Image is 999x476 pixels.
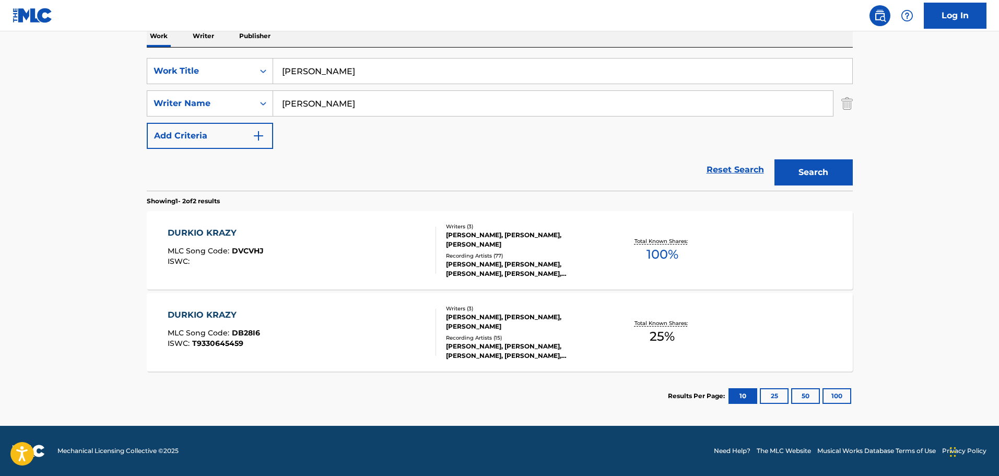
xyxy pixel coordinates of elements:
[791,388,820,404] button: 50
[647,245,678,264] span: 100 %
[841,90,853,117] img: Delete Criterion
[168,309,260,321] div: DURKIO KRAZY
[714,446,750,456] a: Need Help?
[942,446,986,456] a: Privacy Policy
[817,446,936,456] a: Musical Works Database Terms of Use
[252,130,265,142] img: 9d2ae6d4665cec9f34b9.svg
[446,342,604,361] div: [PERSON_NAME], [PERSON_NAME], [PERSON_NAME], [PERSON_NAME], [PERSON_NAME]
[446,312,604,331] div: [PERSON_NAME], [PERSON_NAME], [PERSON_NAME]
[147,211,853,289] a: DURKIO KRAZYMLC Song Code:DVCVHJISWC:Writers (3)[PERSON_NAME], [PERSON_NAME], [PERSON_NAME]Record...
[774,159,853,185] button: Search
[634,319,690,327] p: Total Known Shares:
[947,426,999,476] iframe: Chat Widget
[760,388,789,404] button: 25
[446,230,604,249] div: [PERSON_NAME], [PERSON_NAME], [PERSON_NAME]
[192,339,243,348] span: T9330645459
[232,246,264,256] span: DVCVHJ
[190,25,217,47] p: Writer
[869,5,890,26] a: Public Search
[147,58,853,191] form: Search Form
[147,123,273,149] button: Add Criteria
[13,8,53,23] img: MLC Logo
[154,97,248,110] div: Writer Name
[728,388,757,404] button: 10
[168,339,192,348] span: ISWC :
[950,436,956,468] div: Drag
[232,328,260,338] span: DB28I6
[147,293,853,371] a: DURKIO KRAZYMLC Song Code:DB28I6ISWC:T9330645459Writers (3)[PERSON_NAME], [PERSON_NAME], [PERSON_...
[154,65,248,77] div: Work Title
[236,25,274,47] p: Publisher
[168,246,232,256] span: MLC Song Code :
[168,328,232,338] span: MLC Song Code :
[446,252,604,260] div: Recording Artists ( 77 )
[446,260,604,278] div: [PERSON_NAME], [PERSON_NAME], [PERSON_NAME], [PERSON_NAME], [PERSON_NAME]
[650,327,675,346] span: 25 %
[874,9,886,22] img: search
[757,446,811,456] a: The MLC Website
[446,334,604,342] div: Recording Artists ( 15 )
[168,227,264,239] div: DURKIO KRAZY
[822,388,851,404] button: 100
[901,9,913,22] img: help
[446,223,604,230] div: Writers ( 3 )
[446,305,604,312] div: Writers ( 3 )
[57,446,179,456] span: Mechanical Licensing Collective © 2025
[701,158,769,181] a: Reset Search
[897,5,918,26] div: Help
[668,391,727,401] p: Results Per Page:
[634,237,690,245] p: Total Known Shares:
[147,25,171,47] p: Work
[168,257,192,266] span: ISWC :
[924,3,986,29] a: Log In
[13,445,45,457] img: logo
[147,196,220,206] p: Showing 1 - 2 of 2 results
